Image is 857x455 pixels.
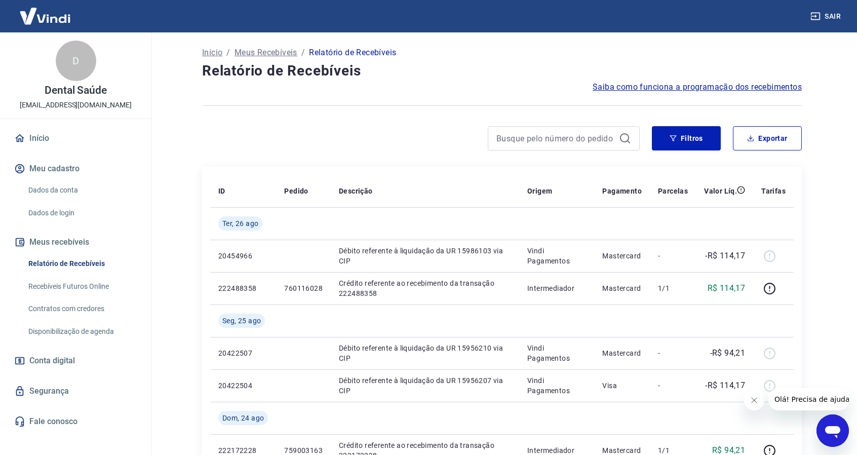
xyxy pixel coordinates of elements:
[24,321,139,342] a: Disponibilização de agenda
[222,218,258,229] span: Ter, 26 ago
[658,381,688,391] p: -
[602,251,642,261] p: Mastercard
[527,246,586,266] p: Vindi Pagamentos
[658,251,688,261] p: -
[222,413,264,423] span: Dom, 24 ago
[527,283,586,293] p: Intermediador
[733,126,802,150] button: Exportar
[816,414,849,447] iframe: Botão para abrir a janela de mensagens
[226,47,230,59] p: /
[652,126,721,150] button: Filtros
[808,7,845,26] button: Sair
[602,186,642,196] p: Pagamento
[761,186,786,196] p: Tarifas
[218,348,268,358] p: 20422507
[309,47,396,59] p: Relatório de Recebíveis
[658,186,688,196] p: Parcelas
[284,186,308,196] p: Pedido
[12,127,139,149] a: Início
[29,354,75,368] span: Conta digital
[45,85,107,96] p: Dental Saúde
[24,253,139,274] a: Relatório de Recebíveis
[602,381,642,391] p: Visa
[12,1,78,31] img: Vindi
[527,375,586,396] p: Vindi Pagamentos
[12,158,139,180] button: Meu cadastro
[339,278,511,298] p: Crédito referente ao recebimento da transação 222488358
[12,350,139,372] a: Conta digital
[658,283,688,293] p: 1/1
[56,41,96,81] div: D
[705,250,745,262] p: -R$ 114,17
[218,381,268,391] p: 20422504
[710,347,746,359] p: -R$ 94,21
[284,283,323,293] p: 760116028
[24,298,139,319] a: Contratos com credores
[235,47,297,59] a: Meus Recebíveis
[218,251,268,261] p: 20454966
[339,343,511,363] p: Débito referente à liquidação da UR 15956210 via CIP
[602,348,642,358] p: Mastercard
[12,380,139,402] a: Segurança
[527,343,586,363] p: Vindi Pagamentos
[744,390,764,410] iframe: Fechar mensagem
[593,81,802,93] a: Saiba como funciona a programação dos recebimentos
[705,380,745,392] p: -R$ 114,17
[496,131,615,146] input: Busque pelo número do pedido
[6,7,85,15] span: Olá! Precisa de ajuda?
[527,186,552,196] p: Origem
[768,388,849,410] iframe: Mensagem da empresa
[218,186,225,196] p: ID
[301,47,305,59] p: /
[24,276,139,297] a: Recebíveis Futuros Online
[658,348,688,358] p: -
[704,186,737,196] p: Valor Líq.
[602,283,642,293] p: Mastercard
[24,203,139,223] a: Dados de login
[708,282,746,294] p: R$ 114,17
[218,283,268,293] p: 222488358
[339,375,511,396] p: Débito referente à liquidação da UR 15956207 via CIP
[20,100,132,110] p: [EMAIL_ADDRESS][DOMAIN_NAME]
[339,186,373,196] p: Descrição
[12,231,139,253] button: Meus recebíveis
[24,180,139,201] a: Dados da conta
[202,61,802,81] h4: Relatório de Recebíveis
[339,246,511,266] p: Débito referente à liquidação da UR 15986103 via CIP
[12,410,139,433] a: Fale conosco
[222,316,261,326] span: Seg, 25 ago
[202,47,222,59] a: Início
